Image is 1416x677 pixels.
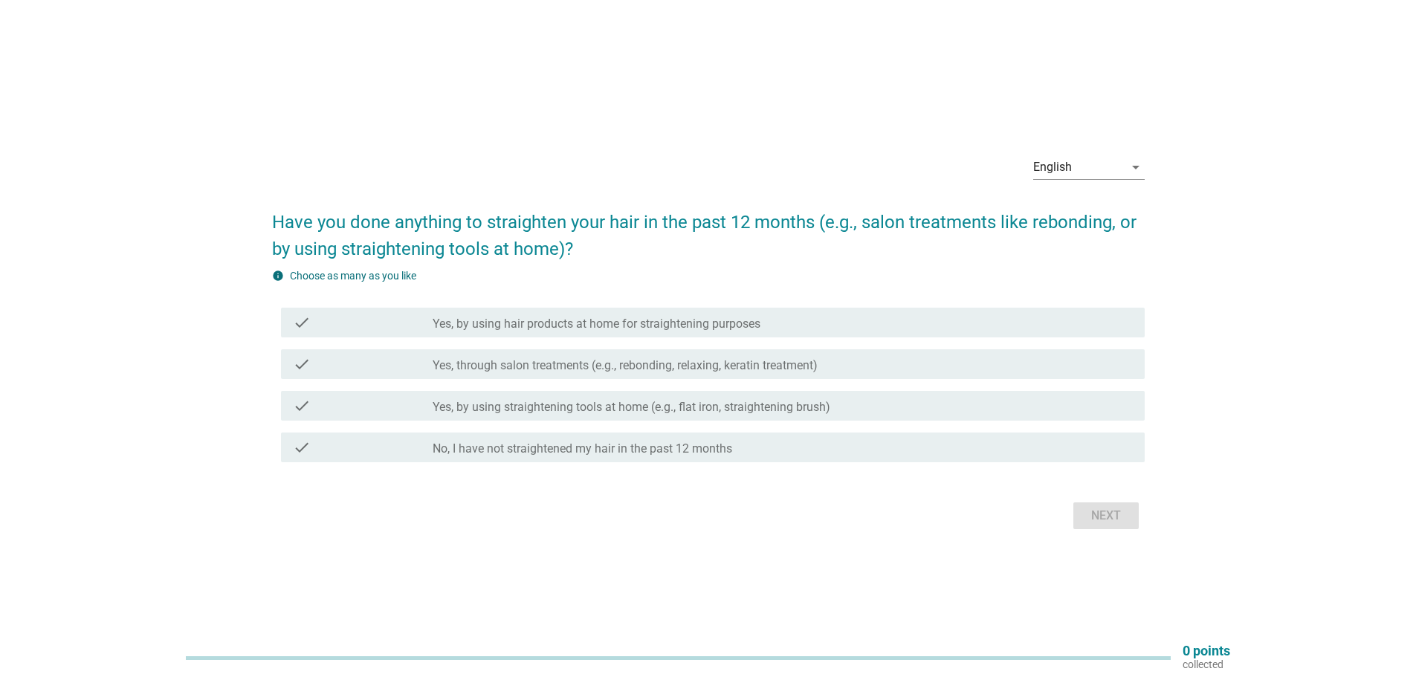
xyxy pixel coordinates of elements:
[433,400,830,415] label: Yes, by using straightening tools at home (e.g., flat iron, straightening brush)
[433,317,760,331] label: Yes, by using hair products at home for straightening purposes
[293,314,311,331] i: check
[293,438,311,456] i: check
[433,441,732,456] label: No, I have not straightened my hair in the past 12 months
[1127,158,1145,176] i: arrow_drop_down
[293,355,311,373] i: check
[1183,658,1230,671] p: collected
[272,270,284,282] i: info
[433,358,818,373] label: Yes, through salon treatments (e.g., rebonding, relaxing, keratin treatment)
[1183,644,1230,658] p: 0 points
[293,397,311,415] i: check
[272,194,1145,262] h2: Have you done anything to straighten your hair in the past 12 months (e.g., salon treatments like...
[1033,161,1072,174] div: English
[290,270,416,282] label: Choose as many as you like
